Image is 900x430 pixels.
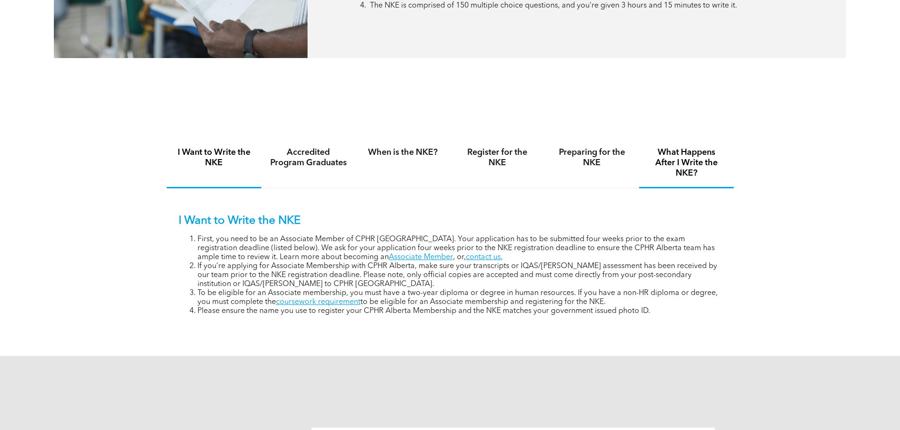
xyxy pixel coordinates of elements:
h4: I Want to Write the NKE [175,147,253,168]
p: I Want to Write the NKE [179,214,722,228]
a: Associate Member [389,253,453,261]
a: coursework requirement [276,298,360,306]
span: The NKE is comprised of 150 multiple choice questions, and you’re given 3 hours and 15 minutes to... [370,2,737,9]
h4: What Happens After I Write the NKE? [648,147,725,178]
li: If you’re applying for Associate Membership with CPHR Alberta, make sure your transcripts or IQAS... [197,262,722,289]
h4: When is the NKE? [364,147,442,158]
h4: Preparing for the NKE [553,147,631,168]
li: To be eligible for an Associate membership, you must have a two-year diploma or degree in human r... [197,289,722,307]
h4: Register for the NKE [459,147,536,168]
a: contact us. [466,253,503,261]
h4: Accredited Program Graduates [270,147,347,168]
li: First, you need to be an Associate Member of CPHR [GEOGRAPHIC_DATA]. Your application has to be s... [197,235,722,262]
li: Please ensure the name you use to register your CPHR Alberta Membership and the NKE matches your ... [197,307,722,316]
